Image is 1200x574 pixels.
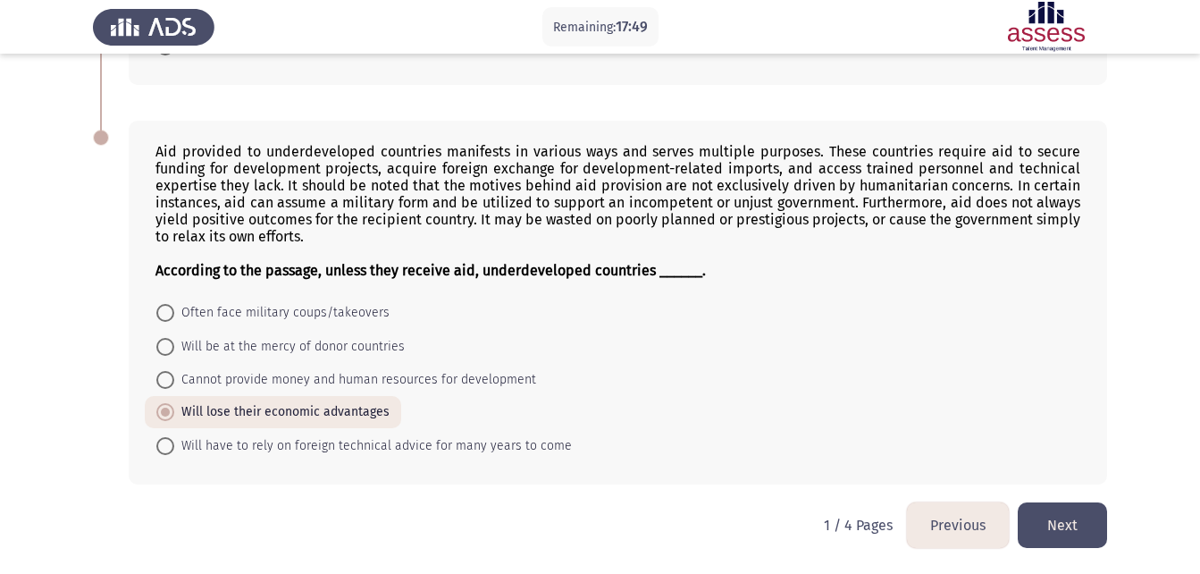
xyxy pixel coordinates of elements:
button: load next page [1018,502,1107,548]
p: Remaining: [553,16,648,38]
img: Assessment logo of ASSESS English Language Assessment (3 Module) (Ad - IB) [986,2,1107,52]
span: 17:49 [616,18,648,35]
img: Assess Talent Management logo [93,2,214,52]
span: Cannot provide money and human resources for development [174,369,536,391]
span: Will have to rely on foreign technical advice for many years to come [174,435,572,457]
span: Often face military coups/takeovers [174,302,390,324]
button: load previous page [907,502,1009,548]
div: Aid provided to underdeveloped countries manifests in various ways and serves multiple purposes. ... [155,143,1080,279]
b: According to the passage, unless they receive aid, underdeveloped countries ______. [155,262,706,279]
span: Will be at the mercy of donor countries [174,336,405,358]
span: Will lose their economic advantages [174,401,390,423]
p: 1 / 4 Pages [824,517,893,534]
